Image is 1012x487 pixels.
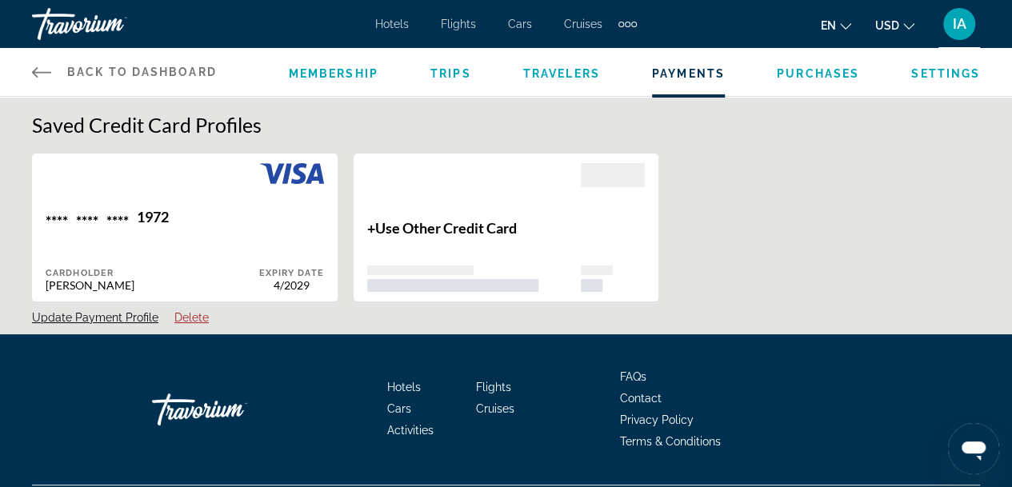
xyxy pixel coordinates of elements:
a: Cars [508,18,532,30]
a: Settings [911,67,980,80]
div: 4/2029 [259,278,324,292]
a: Cruises [476,402,514,415]
a: Go Home [152,385,312,433]
div: Cardholder [46,268,259,278]
button: VISA************1972Cardholder[PERSON_NAME]Expiry Date4/2029 [32,153,338,302]
a: Contact [620,392,662,405]
a: Privacy Policy [620,413,694,426]
button: Change currency [875,14,914,37]
button: +Use Other Credit Card [354,153,659,302]
a: Cars [387,402,411,415]
div: Expiry Date [259,268,324,278]
img: VISA [260,163,324,184]
div: [PERSON_NAME] [46,278,259,292]
a: Travelers [523,67,600,80]
span: Back to Dashboard [67,66,217,78]
button: Extra navigation items [618,11,637,37]
a: Payments [652,67,725,80]
a: Flights [476,381,511,393]
a: Cruises [564,18,602,30]
span: IA [953,16,966,32]
a: FAQs [620,370,646,383]
span: USD [875,19,899,32]
button: Delete [174,310,209,325]
a: Membership [289,67,378,80]
a: Trips [430,67,471,80]
a: Flights [441,18,476,30]
a: Purchases [777,67,859,80]
a: Terms & Conditions [620,435,721,448]
div: 1972 [137,208,169,230]
button: User Menu [938,7,980,41]
a: Activities [387,424,434,437]
a: Hotels [375,18,409,30]
a: Travorium [32,3,192,45]
iframe: Кнопка запуска окна обмена сообщениями [948,423,999,474]
a: Hotels [387,381,421,393]
span: en [821,19,836,32]
a: Back to Dashboard [32,48,217,96]
h1: Saved Credit Card Profiles [32,113,980,137]
button: Update Payment Profile [32,310,158,325]
button: Change language [821,14,851,37]
p: + [367,219,582,237]
span: Use Other Credit Card [375,219,517,237]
